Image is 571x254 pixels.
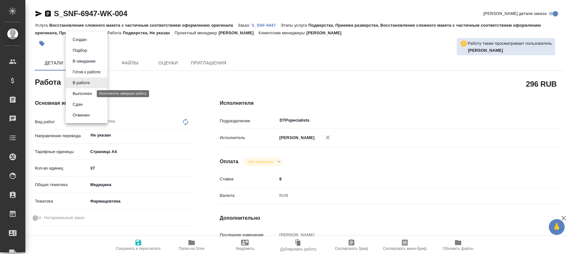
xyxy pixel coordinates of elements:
button: Готов к работе [71,69,102,76]
button: Отменен [71,112,92,119]
button: Выполнен [71,90,94,97]
button: Подбор [71,47,89,54]
button: Создан [71,36,89,43]
button: В работе [71,79,92,86]
button: Сдан [71,101,84,108]
button: В ожидании [71,58,97,65]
